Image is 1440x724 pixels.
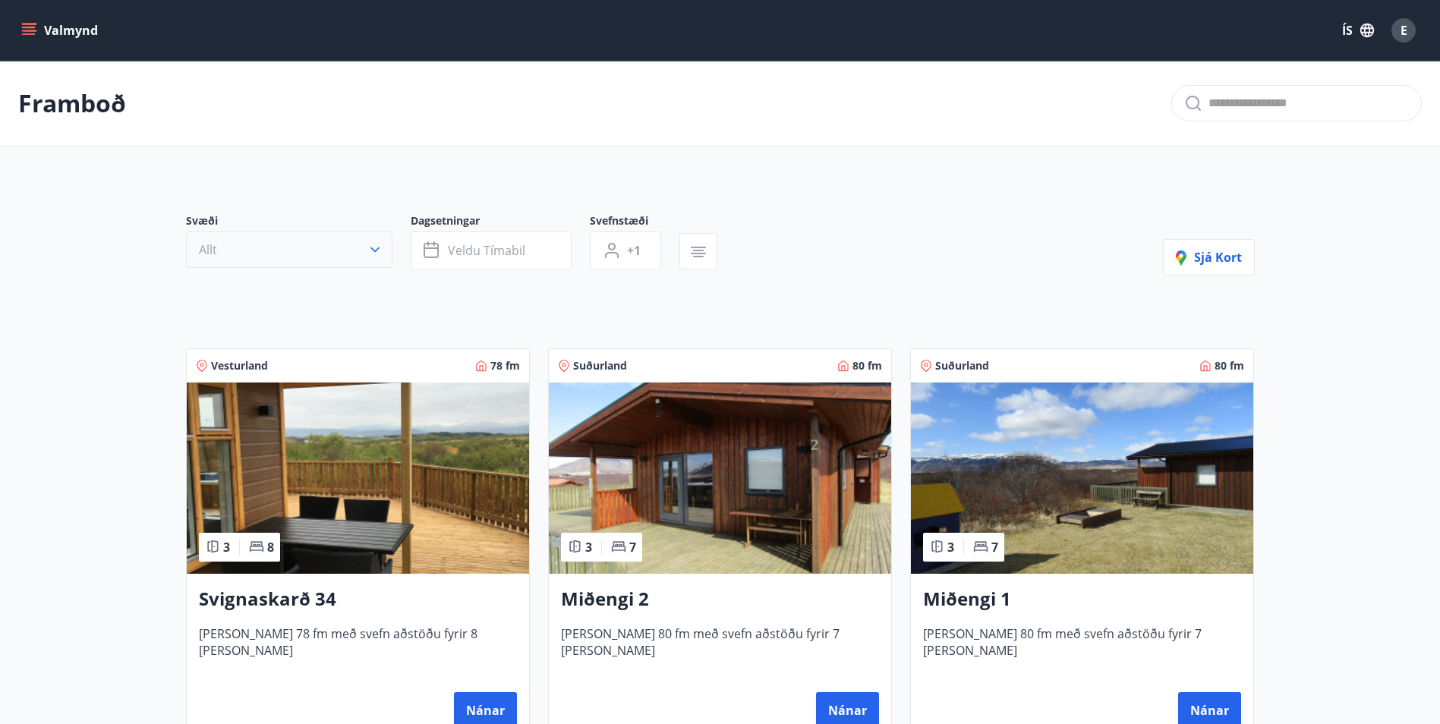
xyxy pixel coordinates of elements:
span: 3 [585,539,592,556]
span: [PERSON_NAME] 80 fm með svefn aðstöðu fyrir 7 [PERSON_NAME] [923,625,1241,675]
button: +1 [590,231,661,269]
h3: Miðengi 1 [923,586,1241,613]
span: Sjá kort [1176,249,1242,266]
button: Allt [186,231,392,268]
span: Suðurland [935,358,989,373]
span: Svæði [186,213,411,231]
img: Paella dish [187,382,529,574]
span: 3 [223,539,230,556]
span: Veldu tímabil [448,242,525,259]
span: 80 fm [1215,358,1244,373]
h3: Miðengi 2 [561,586,879,613]
span: 7 [629,539,636,556]
span: 3 [947,539,954,556]
span: Suðurland [573,358,627,373]
button: Sjá kort [1163,239,1255,275]
span: Vesturland [211,358,268,373]
span: [PERSON_NAME] 78 fm með svefn aðstöðu fyrir 8 [PERSON_NAME] [199,625,517,675]
span: [PERSON_NAME] 80 fm með svefn aðstöðu fyrir 7 [PERSON_NAME] [561,625,879,675]
span: 7 [991,539,998,556]
img: Paella dish [911,382,1253,574]
p: Framboð [18,87,126,120]
span: Allt [199,241,217,258]
span: 8 [267,539,274,556]
button: menu [18,17,104,44]
span: E [1401,22,1407,39]
img: Paella dish [549,382,891,574]
button: E [1385,12,1422,49]
button: ÍS [1334,17,1382,44]
span: 80 fm [852,358,882,373]
h3: Svignaskarð 34 [199,586,517,613]
span: +1 [627,242,641,259]
span: Dagsetningar [411,213,590,231]
span: Svefnstæði [590,213,679,231]
button: Veldu tímabil [411,231,572,269]
span: 78 fm [490,358,520,373]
